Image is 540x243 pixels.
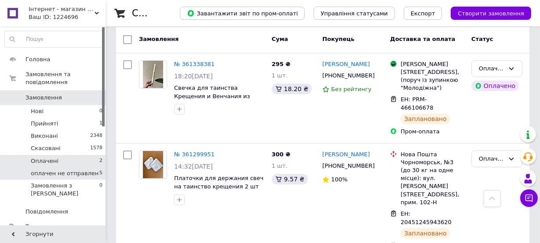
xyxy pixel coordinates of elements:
a: Фото товару [139,60,167,88]
button: Чат з покупцем [520,189,538,207]
span: 0 [99,107,102,115]
span: 300 ₴ [272,151,291,158]
div: Оплачено [479,155,504,164]
div: Заплановано [401,228,450,239]
div: Оплачено [471,81,519,91]
span: 100% [331,176,347,183]
span: Статус [471,36,493,42]
span: 2348 [90,132,102,140]
button: Управління статусами [314,7,395,20]
span: Повідомлення [26,208,68,216]
span: 18:20[DATE] [174,73,213,80]
span: Покупець [322,36,354,42]
span: Головна [26,55,50,63]
span: 0 [99,182,102,198]
span: 5 [99,169,102,177]
span: 1 [99,120,102,128]
span: 1 шт. [272,162,288,169]
span: 1578 [90,144,102,152]
span: Виконані [31,132,58,140]
span: Прийняті [31,120,58,128]
div: Заплановано [401,114,450,124]
span: Нові [31,107,44,115]
span: Замовлення з [PERSON_NAME] [31,182,99,198]
span: ЕН: PRM-466106678 [401,96,433,111]
a: [PERSON_NAME] [322,151,370,159]
img: Фото товару [143,61,164,88]
span: Замовлення та повідомлення [26,70,106,86]
span: Товари та послуги [26,223,81,231]
span: Завантажити звіт по пром-оплаті [187,9,298,17]
div: Пром-оплата [401,128,464,136]
span: Управління статусами [321,10,388,17]
span: [PHONE_NUMBER] [322,162,375,169]
a: Свечка для таинства Крещения и Венчания из натурального соевого воска белая 1 шт [174,85,260,116]
span: оплачен не отправлен [31,169,99,177]
span: ЕН: 20451245943620 [401,210,452,225]
input: Пошук [5,31,103,47]
div: 9.57 ₴ [272,174,308,184]
a: [PERSON_NAME] [322,60,370,69]
span: [PHONE_NUMBER] [322,72,375,79]
div: [PERSON_NAME] [401,60,464,68]
span: Замовлення [139,36,179,42]
span: 1 шт. [272,72,288,79]
div: [STREET_ADDRESS], (поруч із зупинкою "Молодіжна") [401,68,464,92]
h1: Список замовлень [132,8,221,18]
img: Фото товару [143,151,164,178]
span: Доставка та оплата [390,36,455,42]
a: Фото товару [139,151,167,179]
span: Створити замовлення [458,10,524,17]
a: Створити замовлення [442,10,531,16]
div: Нова Пошта [401,151,464,158]
div: Чорноморськ, №3 (до 30 кг на одне місце): вул. [PERSON_NAME][STREET_ADDRESS], прим. 102-Н [401,158,464,206]
button: Створити замовлення [451,7,531,20]
button: Завантажити звіт по пром-оплаті [180,7,305,20]
span: Інтернет - магазин одягу та взуття Зiрочка [29,5,95,13]
div: Оплачено [479,64,504,74]
span: Оплачені [31,157,58,165]
span: Без рейтингу [331,86,372,92]
a: № 361338381 [174,61,215,67]
a: Платочки для держания свеч на таинство крещения 2 шт 30*30 см [174,175,263,198]
div: 18.20 ₴ [272,84,312,94]
span: Експорт [411,10,435,17]
span: Замовлення [26,94,62,102]
span: Cума [272,36,288,42]
span: 2 [99,157,102,165]
span: Скасовані [31,144,61,152]
div: Ваш ID: 1224696 [29,13,106,21]
a: № 361299951 [174,151,215,158]
span: 295 ₴ [272,61,291,67]
button: Експорт [404,7,442,20]
span: 14:32[DATE] [174,163,213,170]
